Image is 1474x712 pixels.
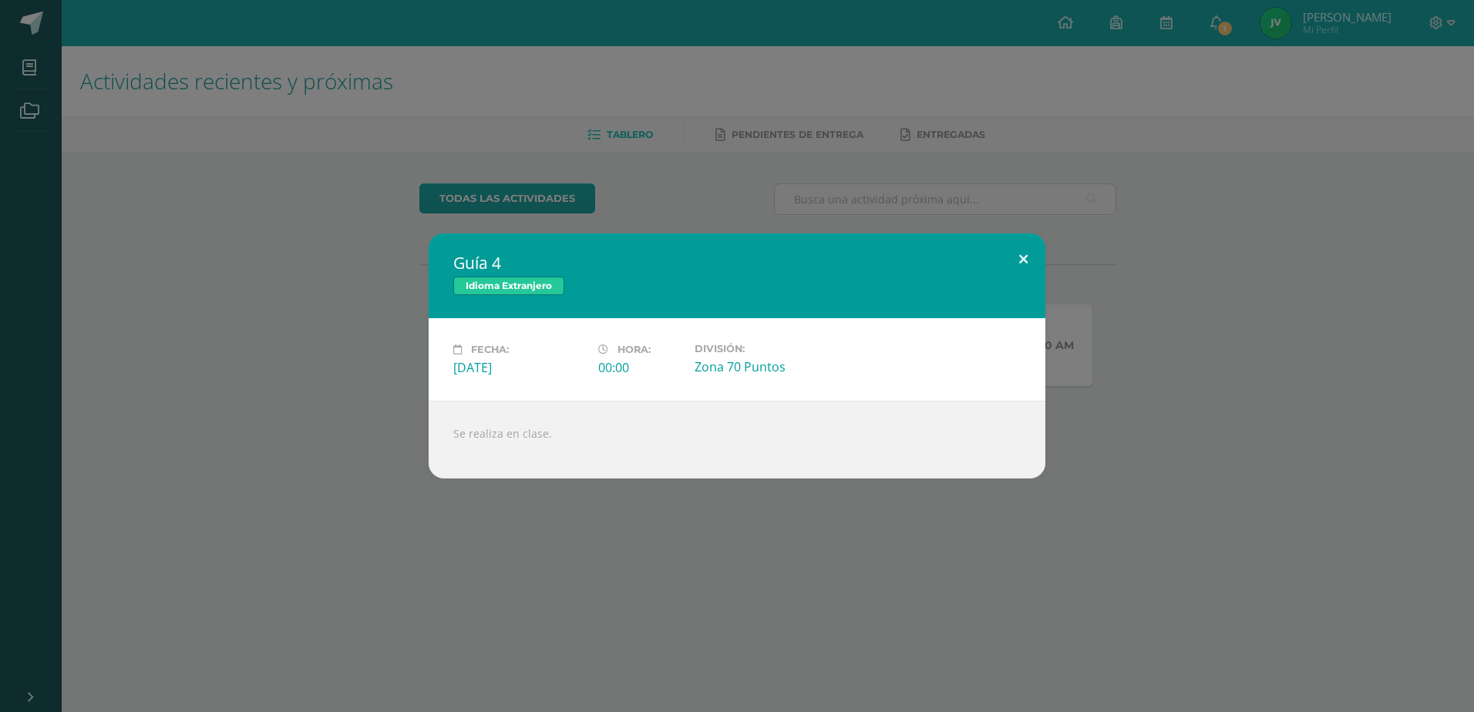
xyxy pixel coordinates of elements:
[1001,233,1045,286] button: Close (Esc)
[695,343,827,354] label: División:
[429,401,1045,479] div: Se realiza en clase.
[618,344,651,355] span: Hora:
[453,277,564,295] span: Idioma Extranjero
[695,358,827,375] div: Zona 70 Puntos
[598,359,682,376] div: 00:00
[453,359,586,376] div: [DATE]
[471,344,509,355] span: Fecha:
[453,252,1021,274] h2: Guía 4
